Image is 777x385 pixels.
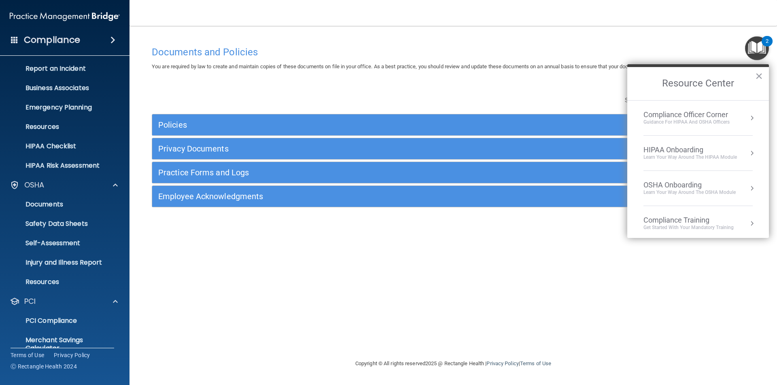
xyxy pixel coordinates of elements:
a: Employee Acknowledgments [158,190,748,203]
p: Emergency Planning [5,103,116,112]
p: Merchant Savings Calculator [5,336,116,352]
p: HIPAA Risk Assessment [5,162,116,170]
a: OSHA [10,180,118,190]
p: Injury and Illness Report [5,259,116,267]
h4: Compliance [24,34,80,46]
h5: Practice Forms and Logs [158,168,598,177]
div: Get Started with your mandatory training [643,224,734,231]
a: Terms of Use [520,360,551,366]
button: Open Resource Center, 2 new notifications [745,36,769,60]
div: HIPAA Onboarding [643,145,737,154]
p: Resources [5,123,116,131]
a: Privacy Documents [158,142,748,155]
p: Safety Data Sheets [5,220,116,228]
div: 2 [766,41,769,52]
div: Guidance for HIPAA and OSHA Officers [643,119,730,126]
a: Terms of Use [11,351,44,359]
div: Compliance Officer Corner [643,110,730,119]
p: OSHA [24,180,45,190]
p: PCI [24,297,36,306]
div: Copyright © All rights reserved 2025 @ Rectangle Health | | [306,351,601,377]
a: Privacy Policy [54,351,90,359]
span: Ⓒ Rectangle Health 2024 [11,362,77,370]
p: Business Associates [5,84,116,92]
div: Learn your way around the OSHA module [643,189,736,196]
div: Learn Your Way around the HIPAA module [643,154,737,161]
p: Report an Incident [5,65,116,73]
span: You are required by law to create and maintain copies of these documents on file in your office. ... [152,63,686,69]
a: Practice Forms and Logs [158,166,748,179]
a: Policies [158,118,748,131]
span: Search Documents: [625,97,679,104]
div: Resource Center [627,64,769,238]
p: Resources [5,278,116,286]
a: PCI [10,297,118,306]
iframe: Drift Widget Chat Controller [637,328,767,360]
div: Compliance Training [643,216,734,225]
h2: Resource Center [627,67,769,100]
h5: Employee Acknowledgments [158,192,598,201]
p: HIPAA Checklist [5,142,116,150]
h4: Documents and Policies [152,47,755,57]
p: Self-Assessment [5,239,116,247]
img: PMB logo [10,8,120,25]
p: Documents [5,200,116,208]
p: PCI Compliance [5,317,116,325]
h5: Privacy Documents [158,144,598,153]
button: Close [755,69,763,82]
a: Privacy Policy [486,360,518,366]
h5: Policies [158,120,598,129]
div: OSHA Onboarding [643,181,736,189]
